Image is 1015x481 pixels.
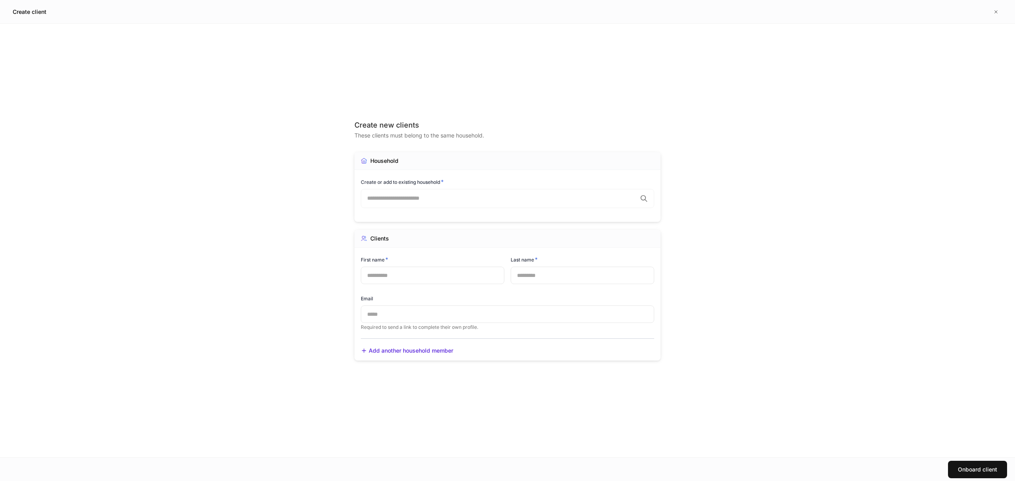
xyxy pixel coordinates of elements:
h5: Create client [13,8,46,16]
p: Required to send a link to complete their own profile. [361,324,654,330]
h6: Last name [511,256,538,263]
h6: Email [361,295,373,302]
div: Clients [370,235,389,242]
button: Onboard client [948,461,1007,478]
div: Create new clients [354,120,661,130]
div: These clients must belong to the same household. [354,130,661,139]
h6: First name [361,256,388,263]
h6: Create or add to existing household [361,178,444,186]
button: Add another household member [361,347,453,355]
div: Onboard client [958,466,997,473]
div: Household [370,157,398,165]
